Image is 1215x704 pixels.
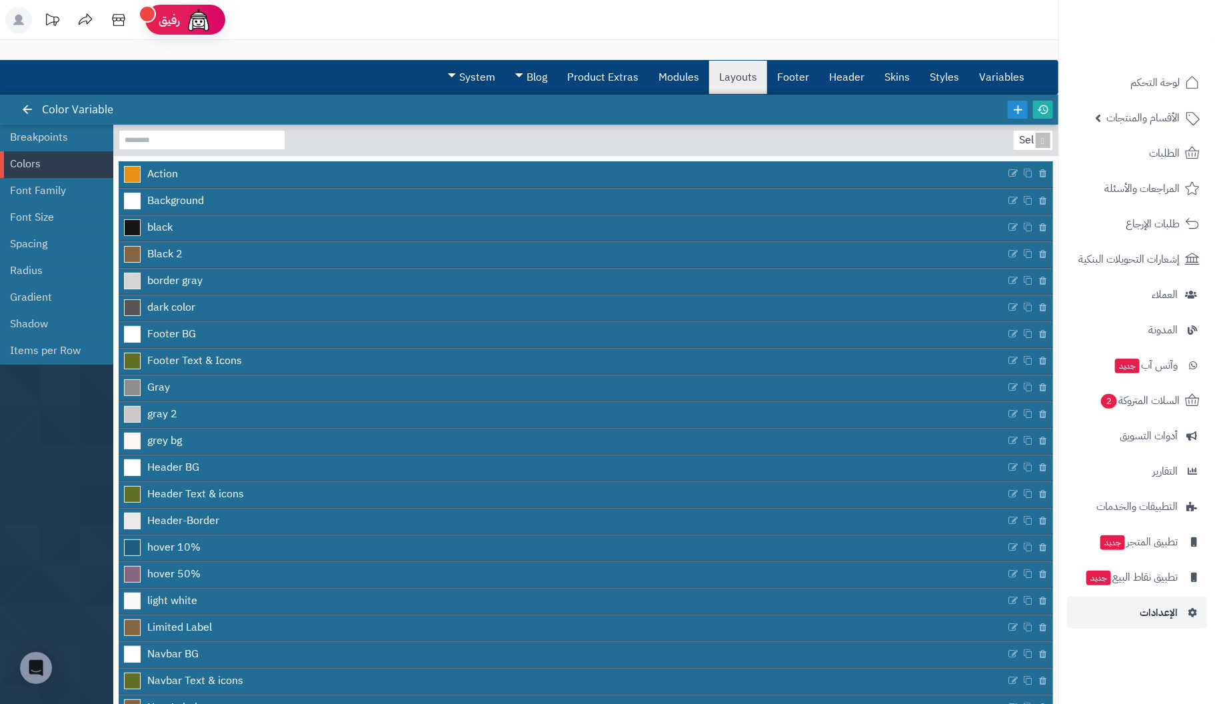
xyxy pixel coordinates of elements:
a: Footer Text & Icons [119,349,1006,374]
span: تطبيق المتجر [1099,533,1178,551]
span: Footer Text & Icons [147,353,242,369]
span: border gray [147,273,203,289]
a: لوحة التحكم [1067,67,1207,99]
a: Spacing [10,231,93,257]
a: Product Extras [557,61,648,94]
span: dark color [147,300,195,315]
a: dark color [119,295,1006,321]
span: المراجعات والأسئلة [1104,179,1180,198]
a: Radius [10,257,93,284]
span: التطبيقات والخدمات [1096,497,1178,516]
a: grey bg [119,429,1006,454]
a: المدونة [1067,314,1207,346]
a: Gray [119,375,1006,401]
span: الأقسام والمنتجات [1106,109,1180,127]
div: Color Variable [24,95,127,125]
img: ai-face.png [185,7,212,33]
div: Open Intercom Messenger [20,652,52,684]
span: Header Text & icons [147,487,244,502]
span: hover 10% [147,540,201,555]
span: لوحة التحكم [1130,73,1180,92]
a: Layouts [709,61,767,94]
span: وآتس آب [1114,356,1178,375]
a: Font Family [10,177,93,204]
a: أدوات التسويق [1067,420,1207,452]
a: Gradient [10,284,93,311]
a: Action [119,161,1006,187]
span: Navbar BG [147,647,199,662]
span: black [147,220,173,235]
a: Colors [10,151,93,177]
span: أدوات التسويق [1120,427,1178,445]
a: light white [119,589,1006,614]
span: hover 50% [147,567,201,582]
a: طلبات الإرجاع [1067,208,1207,240]
a: hover 50% [119,562,1006,587]
a: Background [119,189,1006,214]
span: الإعدادات [1140,603,1178,622]
a: التطبيقات والخدمات [1067,491,1207,523]
a: إشعارات التحويلات البنكية [1067,243,1207,275]
span: 2 [1100,393,1117,409]
a: Breakpoints [10,124,93,151]
a: gray 2 [119,402,1006,427]
span: جديد [1100,535,1125,550]
a: تحديثات المنصة [35,7,69,37]
a: تطبيق المتجرجديد [1067,526,1207,558]
span: Navbar Text & icons [147,673,243,689]
span: Header BG [147,460,199,475]
div: Select... [1014,131,1050,150]
a: Blog [505,61,557,94]
a: Font Size [10,204,93,231]
span: المدونة [1148,321,1178,339]
a: Items per Row [10,337,93,364]
span: جديد [1115,359,1140,373]
a: التقارير [1067,455,1207,487]
span: grey bg [147,433,182,449]
a: المراجعات والأسئلة [1067,173,1207,205]
a: Shadow [10,311,93,337]
span: light white [147,593,197,609]
span: gray 2 [147,407,177,422]
a: الطلبات [1067,137,1207,169]
a: Styles [920,61,969,94]
span: Header-Border [147,513,219,529]
a: Skins [874,61,920,94]
a: السلات المتروكة2 [1067,385,1207,417]
span: طلبات الإرجاع [1126,215,1180,233]
span: Background [147,193,204,209]
a: border gray [119,269,1006,294]
span: إشعارات التحويلات البنكية [1078,250,1180,269]
span: تطبيق نقاط البيع [1085,568,1178,587]
img: logo-2.png [1124,24,1202,52]
a: وآتس آبجديد [1067,349,1207,381]
a: تطبيق نقاط البيعجديد [1067,561,1207,593]
a: Header [819,61,874,94]
span: Limited Label [147,620,212,635]
a: Footer [767,61,819,94]
span: السلات المتروكة [1100,391,1180,410]
a: Limited Label [119,615,1006,641]
a: Header BG [119,455,1006,481]
a: Navbar Text & icons [119,669,1006,694]
a: Black 2 [119,242,1006,267]
a: black [119,215,1006,241]
span: Gray [147,380,170,395]
a: Navbar BG [119,642,1006,667]
a: العملاء [1067,279,1207,311]
span: رفيق [159,12,180,28]
a: Variables [969,61,1034,94]
a: Header-Border [119,509,1006,534]
a: hover 10% [119,535,1006,561]
a: Footer BG [119,322,1006,347]
span: التقارير [1152,462,1178,481]
span: جديد [1086,571,1111,585]
a: الإعدادات [1067,597,1207,629]
a: Header Text & icons [119,482,1006,507]
span: الطلبات [1149,144,1180,163]
span: Black 2 [147,247,183,262]
span: Footer BG [147,327,196,342]
span: العملاء [1152,285,1178,304]
a: System [438,61,505,94]
a: Modules [648,61,709,94]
